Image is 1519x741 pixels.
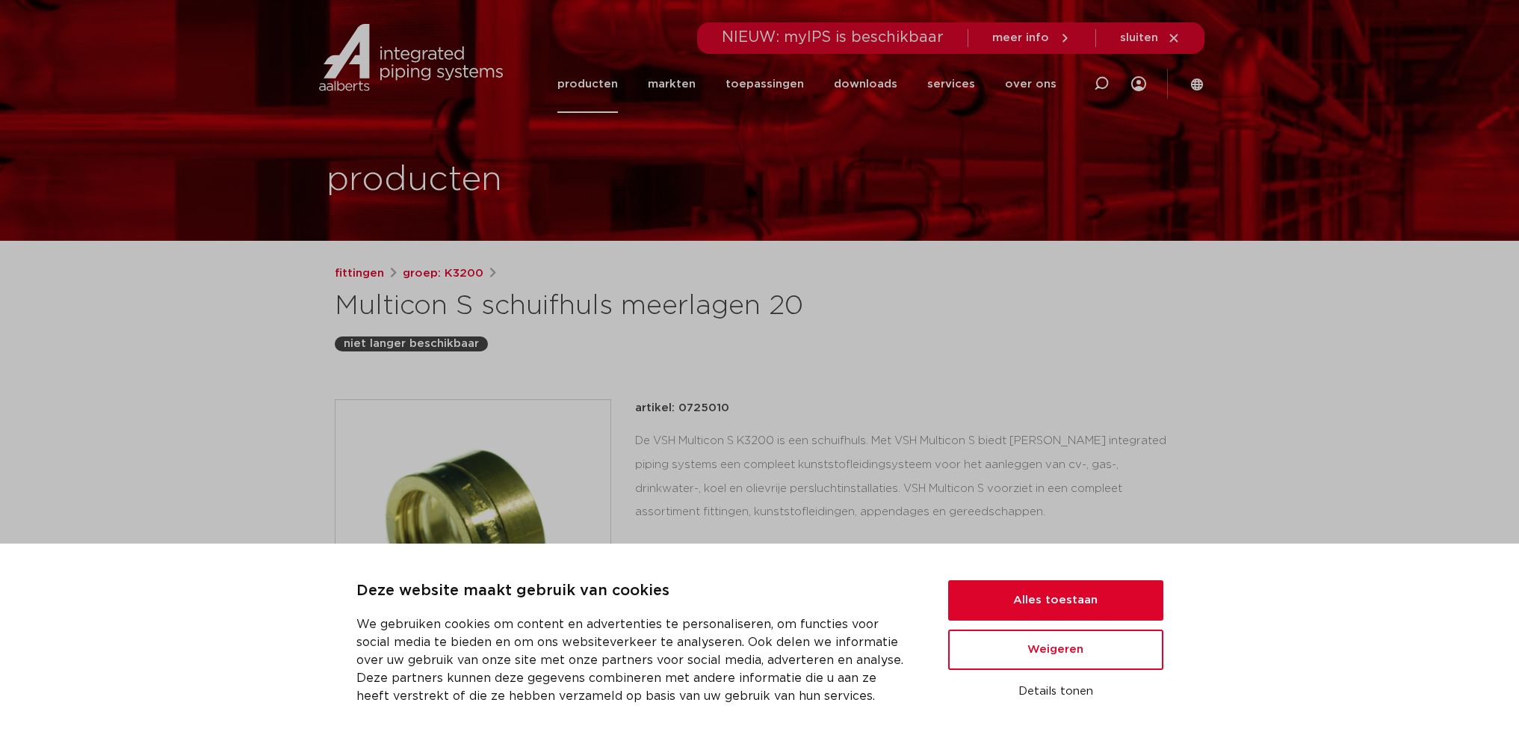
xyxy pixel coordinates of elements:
a: groep: K3200 [403,265,483,283]
nav: Menu [557,55,1057,113]
h1: Multicon S schuifhuls meerlagen 20 [335,289,896,325]
span: sluiten [1120,32,1158,43]
p: niet langer beschikbaar [344,335,479,353]
p: Deze website maakt gebruik van cookies [356,579,912,603]
a: markten [648,55,696,113]
button: Details tonen [948,679,1163,704]
span: meer info [992,32,1049,43]
p: artikel: 0725010 [635,399,729,417]
a: fittingen [335,265,384,283]
a: services [927,55,975,113]
li: Geringe stromingsweerstand en geluid [647,541,1185,565]
img: Product Image for Multicon S schuifhuls meerlagen 20 [335,400,610,675]
h1: producten [327,156,502,204]
a: over ons [1005,55,1057,113]
button: Alles toestaan [948,580,1163,621]
a: producten [557,55,618,113]
p: We gebruiken cookies om content en advertenties te personaliseren, om functies voor social media ... [356,615,912,705]
a: toepassingen [726,55,804,113]
div: De VSH Multicon S K3200 is een schuifhuls. Met VSH Multicon S biedt [PERSON_NAME] integrated pipi... [635,429,1185,579]
a: meer info [992,31,1071,45]
a: sluiten [1120,31,1181,45]
a: downloads [834,55,897,113]
span: NIEUW: myIPS is beschikbaar [722,30,944,45]
button: Weigeren [948,630,1163,670]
